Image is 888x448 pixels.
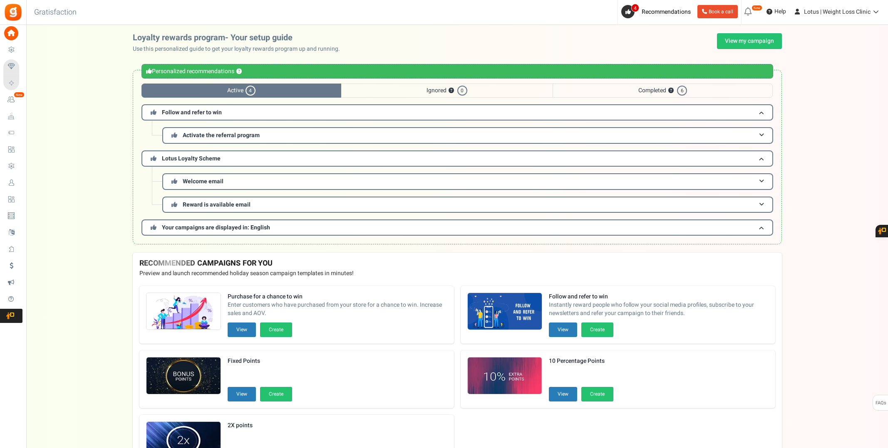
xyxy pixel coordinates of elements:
[804,7,871,16] span: Lotus | Weight Loss Clinic
[183,177,223,186] span: Welcome email
[549,293,769,301] strong: Follow and refer to win
[25,4,86,21] h3: Gratisfaction
[236,69,242,74] button: ?
[549,322,577,337] button: View
[183,200,251,209] span: Reward is available email
[752,5,762,11] em: New
[133,33,347,42] h2: Loyalty rewards program- Your setup guide
[875,395,886,411] span: FAQs
[621,5,694,18] a: 4 Recommendations
[260,387,292,401] button: Create
[581,322,613,337] button: Create
[183,131,260,140] span: Activate the referral program
[468,357,542,395] img: Recommended Campaigns
[260,322,292,337] button: Create
[468,293,542,330] img: Recommended Campaigns
[717,33,782,49] a: View my campaign
[549,387,577,401] button: View
[246,86,255,96] span: 4
[449,88,454,94] button: ?
[228,293,447,301] strong: Purchase for a chance to win
[3,93,22,107] a: New
[228,357,292,365] strong: Fixed Points
[228,301,447,318] span: Enter customers who have purchased from your store for a chance to win. Increase sales and AOV.
[581,387,613,401] button: Create
[141,84,341,98] span: Active
[457,86,467,96] span: 0
[139,259,775,268] h4: RECOMMENDED CAMPAIGNS FOR YOU
[772,7,786,16] span: Help
[228,387,256,401] button: View
[642,7,691,16] span: Recommendations
[146,357,221,395] img: Recommended Campaigns
[763,5,789,18] a: Help
[668,88,674,94] button: ?
[162,223,270,232] span: Your campaigns are displayed in: English
[139,269,775,278] p: Preview and launch recommended holiday season campaign templates in minutes!
[228,322,256,337] button: View
[162,108,222,117] span: Follow and refer to win
[549,357,613,365] strong: 10 Percentage Points
[553,84,773,98] span: Completed
[697,5,738,18] a: Book a call
[14,92,25,98] em: New
[162,154,221,163] span: Lotus Loyalty Scheme
[677,86,687,96] span: 6
[4,3,22,22] img: Gratisfaction
[146,293,221,330] img: Recommended Campaigns
[228,421,292,430] strong: 2X points
[549,301,769,318] span: Instantly reward people who follow your social media profiles, subscribe to your newsletters and ...
[341,84,553,98] span: Ignored
[631,4,639,12] span: 4
[141,64,773,79] div: Personalized recommendations
[133,45,347,53] p: Use this personalized guide to get your loyalty rewards program up and running.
